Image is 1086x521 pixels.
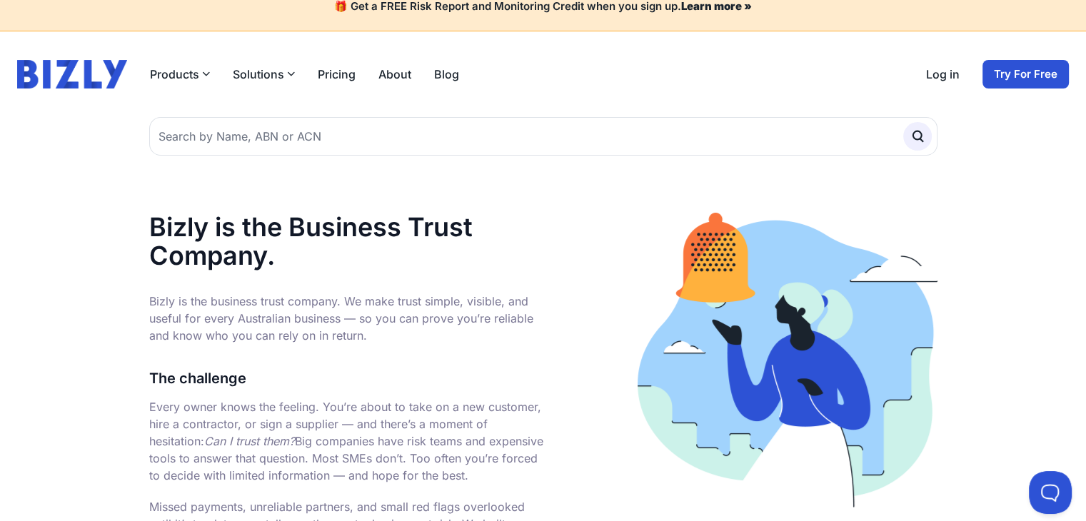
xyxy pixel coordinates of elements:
[233,66,295,83] button: Solutions
[434,66,459,83] a: Blog
[204,434,295,448] em: Can I trust them?
[378,66,411,83] a: About
[149,398,543,484] p: Every owner knows the feeling. You’re about to take on a new customer, hire a contractor, or sign...
[1029,471,1072,514] iframe: Toggle Customer Support
[149,117,937,156] input: Search by Name, ABN or ACN
[318,66,356,83] a: Pricing
[149,293,543,344] p: Bizly is the business trust company. We make trust simple, visible, and useful for every Australi...
[149,367,543,390] h3: The challenge
[982,60,1069,88] a: Try For Free
[149,213,543,270] h1: Bizly is the Business Trust Company.
[926,66,960,83] a: Log in
[150,66,210,83] button: Products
